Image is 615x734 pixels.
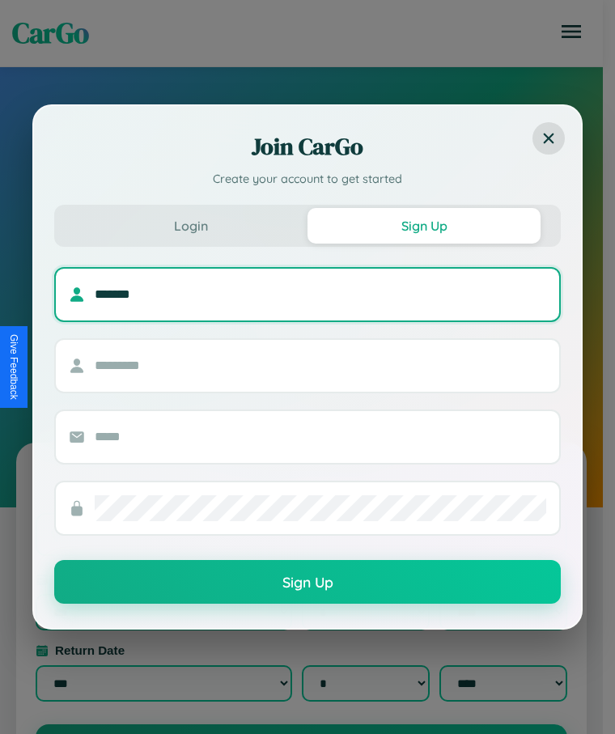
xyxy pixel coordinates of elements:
div: Give Feedback [8,334,19,400]
button: Login [74,208,307,244]
button: Sign Up [307,208,541,244]
button: Sign Up [54,560,561,604]
p: Create your account to get started [54,171,561,189]
h2: Join CarGo [54,130,561,163]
